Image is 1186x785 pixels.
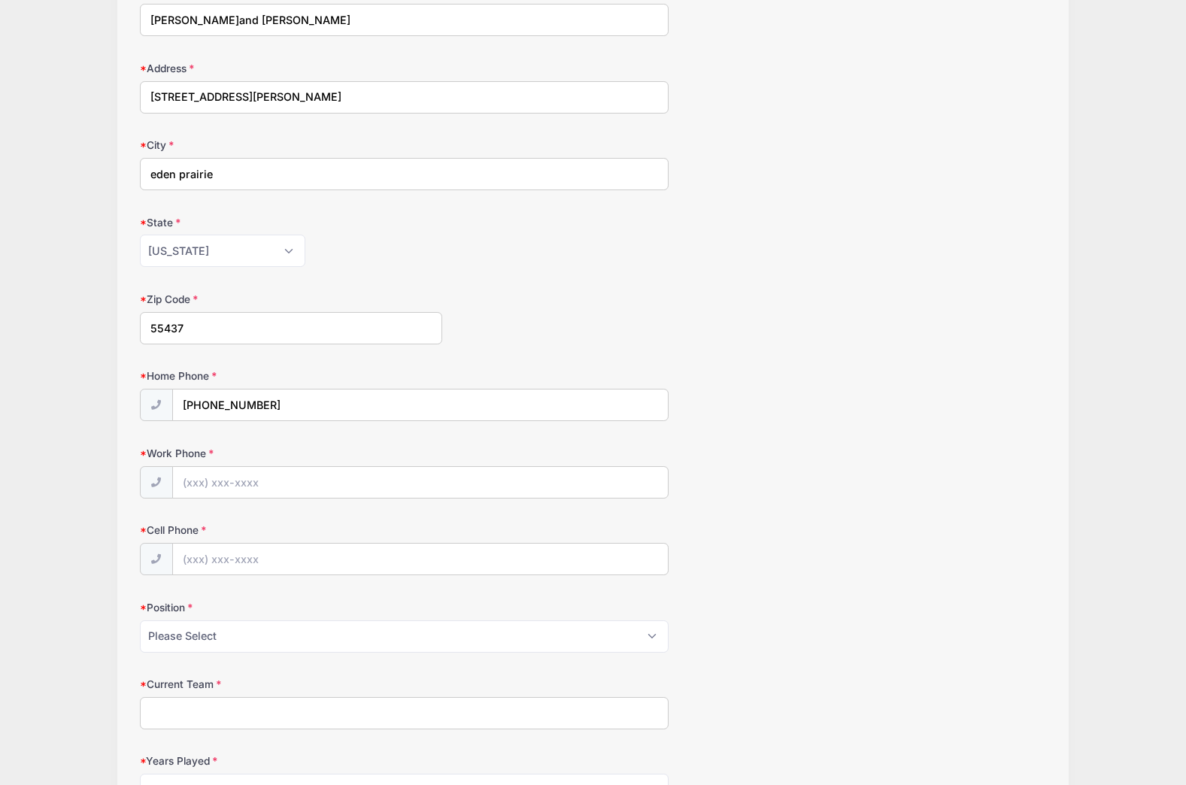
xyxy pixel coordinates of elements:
[140,368,442,383] label: Home Phone
[140,677,442,692] label: Current Team
[140,446,442,461] label: Work Phone
[140,600,442,615] label: Position
[140,753,442,768] label: Years Played
[172,543,669,575] input: (xxx) xxx-xxxx
[140,312,442,344] input: xxxxx
[140,292,442,307] label: Zip Code
[140,138,442,153] label: City
[172,389,669,421] input: (xxx) xxx-xxxx
[140,215,442,230] label: State
[140,61,442,76] label: Address
[140,523,442,538] label: Cell Phone
[172,466,669,499] input: (xxx) xxx-xxxx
